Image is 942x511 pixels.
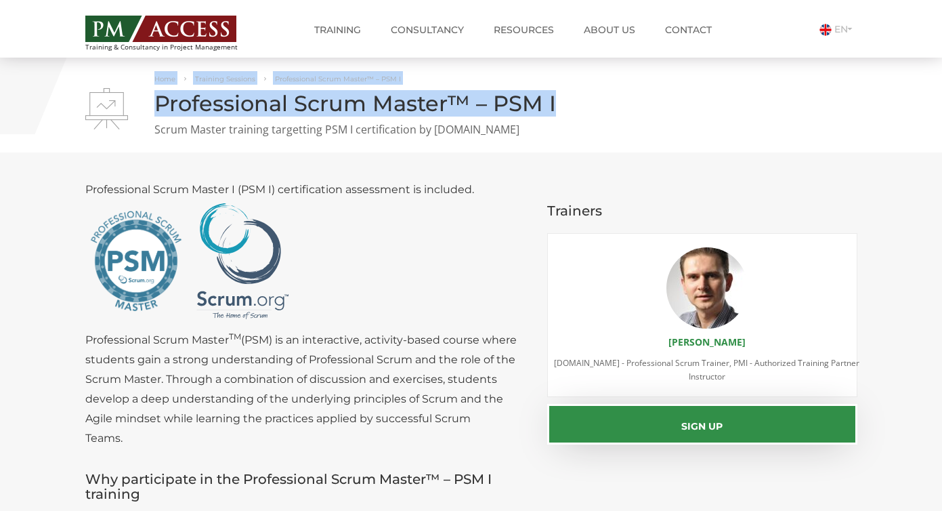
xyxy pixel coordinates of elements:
[85,122,857,138] p: Scrum Master training targetting PSM I certification by [DOMAIN_NAME]
[85,16,236,42] img: PM ACCESS - Echipa traineri si consultanti certificati PMP: Narciss Popescu, Mihai Olaru, Monica ...
[554,357,859,382] span: [DOMAIN_NAME] - Professional Scrum Trainer, PMI - Authorized Training Partner Instructor
[655,16,722,43] a: Contact
[85,180,528,323] p: Professional Scrum Master I (PSM I) certification assessment is included.
[275,75,401,83] span: Professional Scrum Master™ – PSM I
[195,75,255,83] a: Training Sessions
[574,16,645,43] a: About us
[547,404,857,445] button: Sign up
[229,331,241,342] sup: TM
[381,16,474,43] a: Consultancy
[547,203,857,218] h3: Trainers
[85,472,528,502] h3: Why participate in the Professional Scrum Master™ – PSM I training
[819,23,857,35] a: EN
[484,16,564,43] a: Resources
[85,88,128,129] img: Professional Scrum Master™ – PSM I
[668,335,746,348] a: [PERSON_NAME]
[819,24,832,36] img: Engleza
[85,91,857,115] h1: Professional Scrum Master™ – PSM I
[304,16,371,43] a: Training
[154,75,175,83] a: Home
[85,330,528,448] p: Professional Scrum Master (PSM) is an interactive, activity-based course where students gain a st...
[85,43,263,51] span: Training & Consultancy in Project Management
[85,12,263,51] a: Training & Consultancy in Project Management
